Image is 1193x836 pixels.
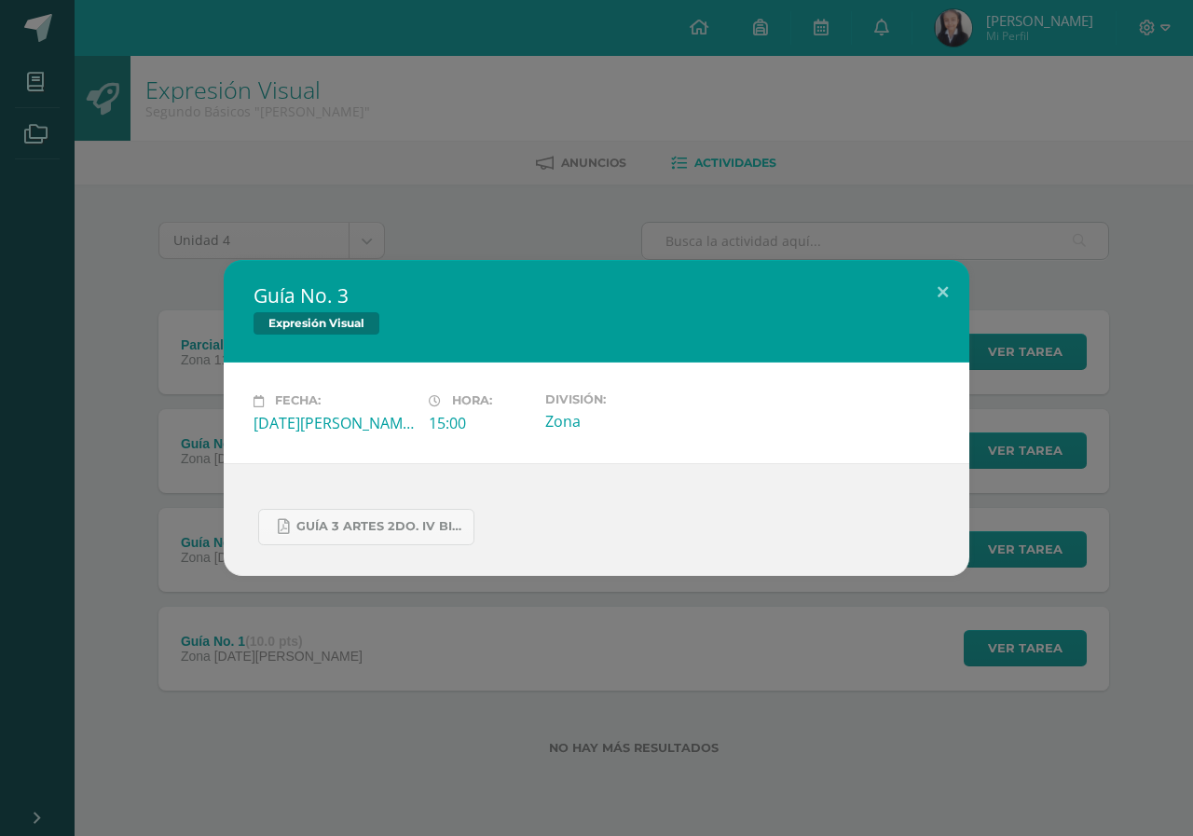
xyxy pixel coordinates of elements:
[296,519,464,534] span: GUÍA 3 ARTES 2DO. IV BIM.docx.pdf
[258,509,474,545] a: GUÍA 3 ARTES 2DO. IV BIM.docx.pdf
[545,392,706,406] label: División:
[254,413,414,433] div: [DATE][PERSON_NAME]
[275,394,321,408] span: Fecha:
[429,413,530,433] div: 15:00
[254,312,379,335] span: Expresión Visual
[254,282,939,308] h2: Guía No. 3
[916,260,969,323] button: Close (Esc)
[452,394,492,408] span: Hora:
[545,411,706,432] div: Zona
